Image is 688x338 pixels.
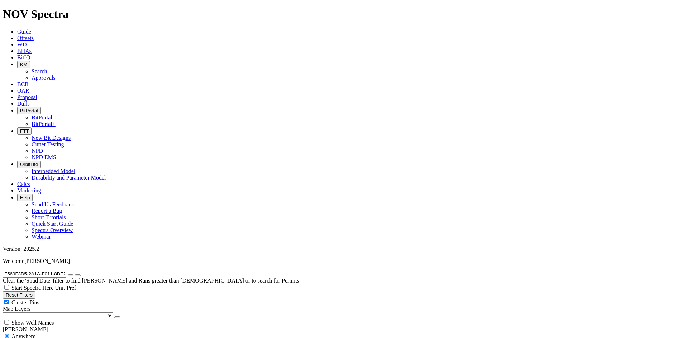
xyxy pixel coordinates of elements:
[17,94,37,100] a: Proposal
[17,41,27,48] a: WD
[32,175,106,181] a: Durability and Parameter Model
[17,35,34,41] a: Offsets
[17,101,30,107] a: Dulls
[3,306,30,312] span: Map Layers
[11,320,54,326] span: Show Well Names
[32,75,56,81] a: Approvals
[32,221,73,227] a: Quick Start Guide
[32,114,52,121] a: BitPortal
[32,201,74,207] a: Send Us Feedback
[32,214,66,220] a: Short Tutorials
[11,285,53,291] span: Start Spectra Here
[32,227,73,233] a: Spectra Overview
[32,141,64,147] a: Cutter Testing
[17,81,29,87] a: BCR
[20,195,30,200] span: Help
[20,128,29,134] span: FTT
[17,88,29,94] a: OAR
[17,187,41,194] a: Marketing
[3,8,685,21] h1: NOV Spectra
[55,285,76,291] span: Unit Pref
[32,148,43,154] a: NPD
[17,48,32,54] a: BHAs
[4,285,9,290] input: Start Spectra Here
[17,181,30,187] a: Calcs
[17,107,41,114] button: BitPortal
[3,278,301,284] span: Clear the 'Spud Date' filter to find [PERSON_NAME] and Runs greater than [DEMOGRAPHIC_DATA] or to...
[11,299,39,305] span: Cluster Pins
[3,326,685,333] div: [PERSON_NAME]
[17,61,30,68] button: KM
[17,29,31,35] a: Guide
[20,162,38,167] span: OrbitLite
[32,234,51,240] a: Webinar
[17,194,33,201] button: Help
[17,54,30,60] a: BitIQ
[20,108,38,113] span: BitPortal
[3,270,66,278] input: Search
[24,258,70,264] span: [PERSON_NAME]
[32,208,62,214] a: Report a Bug
[17,161,41,168] button: OrbitLite
[3,258,685,264] p: Welcome
[32,154,56,160] a: NPD EMS
[32,168,75,174] a: Interbedded Model
[3,291,35,299] button: Reset Filters
[32,121,56,127] a: BitPortal+
[32,135,71,141] a: New Bit Designs
[20,62,27,67] span: KM
[32,68,47,74] a: Search
[3,246,685,252] div: Version: 2025.2
[17,127,32,135] button: FTT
